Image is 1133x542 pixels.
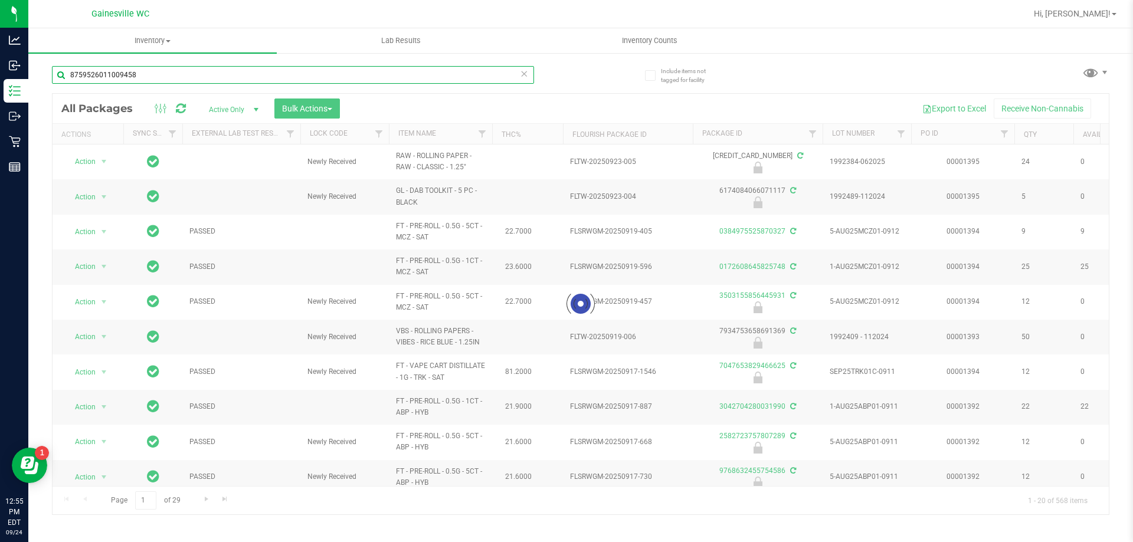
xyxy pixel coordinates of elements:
p: 09/24 [5,528,23,537]
inline-svg: Inventory [9,85,21,97]
inline-svg: Outbound [9,110,21,122]
input: Search Package ID, Item Name, SKU, Lot or Part Number... [52,66,534,84]
inline-svg: Inbound [9,60,21,71]
a: Inventory Counts [525,28,774,53]
iframe: Resource center unread badge [35,446,49,460]
a: Inventory [28,28,277,53]
a: Lab Results [277,28,525,53]
span: Lab Results [365,35,437,46]
span: Gainesville WC [91,9,149,19]
span: Hi, [PERSON_NAME]! [1034,9,1111,18]
span: Inventory [28,35,277,46]
iframe: Resource center [12,448,47,483]
span: Inventory Counts [606,35,693,46]
inline-svg: Reports [9,161,21,173]
span: Include items not tagged for facility [661,67,720,84]
inline-svg: Retail [9,136,21,147]
inline-svg: Analytics [9,34,21,46]
p: 12:55 PM EDT [5,496,23,528]
span: Clear [520,66,528,81]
